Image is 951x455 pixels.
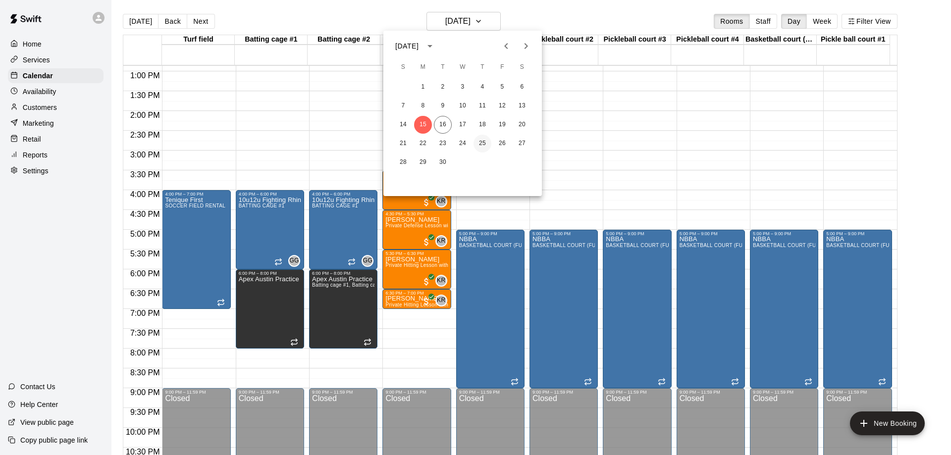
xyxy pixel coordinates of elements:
[422,38,438,54] button: calendar view is open, switch to year view
[414,57,432,77] span: Monday
[493,97,511,115] button: 12
[394,97,412,115] button: 7
[414,153,432,171] button: 29
[454,97,472,115] button: 10
[394,116,412,134] button: 14
[434,116,452,134] button: 16
[474,57,491,77] span: Thursday
[434,135,452,152] button: 23
[474,97,491,115] button: 11
[394,135,412,152] button: 21
[496,36,516,56] button: Previous month
[454,135,472,152] button: 24
[493,78,511,96] button: 5
[474,78,491,96] button: 4
[414,135,432,152] button: 22
[414,116,432,134] button: 15
[434,97,452,115] button: 9
[513,135,531,152] button: 27
[434,78,452,96] button: 2
[414,97,432,115] button: 8
[394,153,412,171] button: 28
[516,36,536,56] button: Next month
[395,41,419,51] div: [DATE]
[434,57,452,77] span: Tuesday
[394,57,412,77] span: Sunday
[474,116,491,134] button: 18
[493,135,511,152] button: 26
[493,116,511,134] button: 19
[414,78,432,96] button: 1
[493,57,511,77] span: Friday
[513,97,531,115] button: 13
[434,153,452,171] button: 30
[513,116,531,134] button: 20
[474,135,491,152] button: 25
[454,57,472,77] span: Wednesday
[513,78,531,96] button: 6
[513,57,531,77] span: Saturday
[454,116,472,134] button: 17
[454,78,472,96] button: 3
